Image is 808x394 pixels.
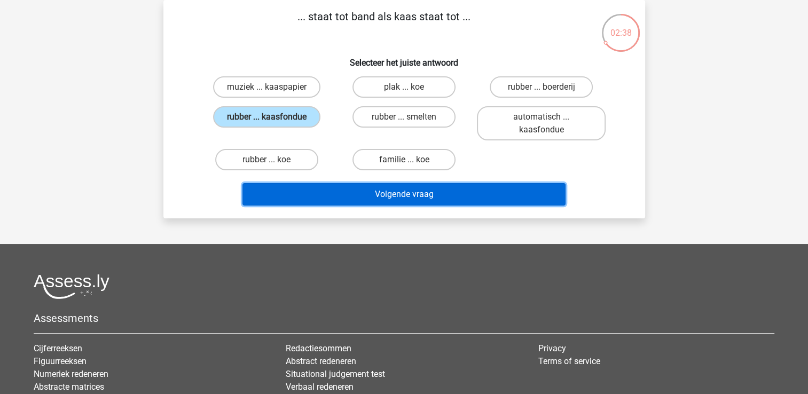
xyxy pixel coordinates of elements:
[181,49,628,68] h6: Selecteer het juiste antwoord
[538,343,566,353] a: Privacy
[286,382,354,392] a: Verbaal redeneren
[34,382,104,392] a: Abstracte matrices
[490,76,593,98] label: rubber ... boerderij
[286,356,356,366] a: Abstract redeneren
[34,343,82,353] a: Cijferreeksen
[601,13,641,40] div: 02:38
[242,183,566,206] button: Volgende vraag
[477,106,606,140] label: automatisch ... kaasfondue
[352,149,456,170] label: familie ... koe
[34,312,774,325] h5: Assessments
[538,356,600,366] a: Terms of service
[34,274,109,299] img: Assessly logo
[286,343,351,353] a: Redactiesommen
[34,369,108,379] a: Numeriek redeneren
[286,369,385,379] a: Situational judgement test
[213,76,320,98] label: muziek ... kaaspapier
[352,76,456,98] label: plak ... koe
[181,9,588,41] p: ... staat tot band als kaas staat tot ...
[352,106,456,128] label: rubber ... smelten
[215,149,318,170] label: rubber ... koe
[34,356,87,366] a: Figuurreeksen
[213,106,320,128] label: rubber ... kaasfondue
